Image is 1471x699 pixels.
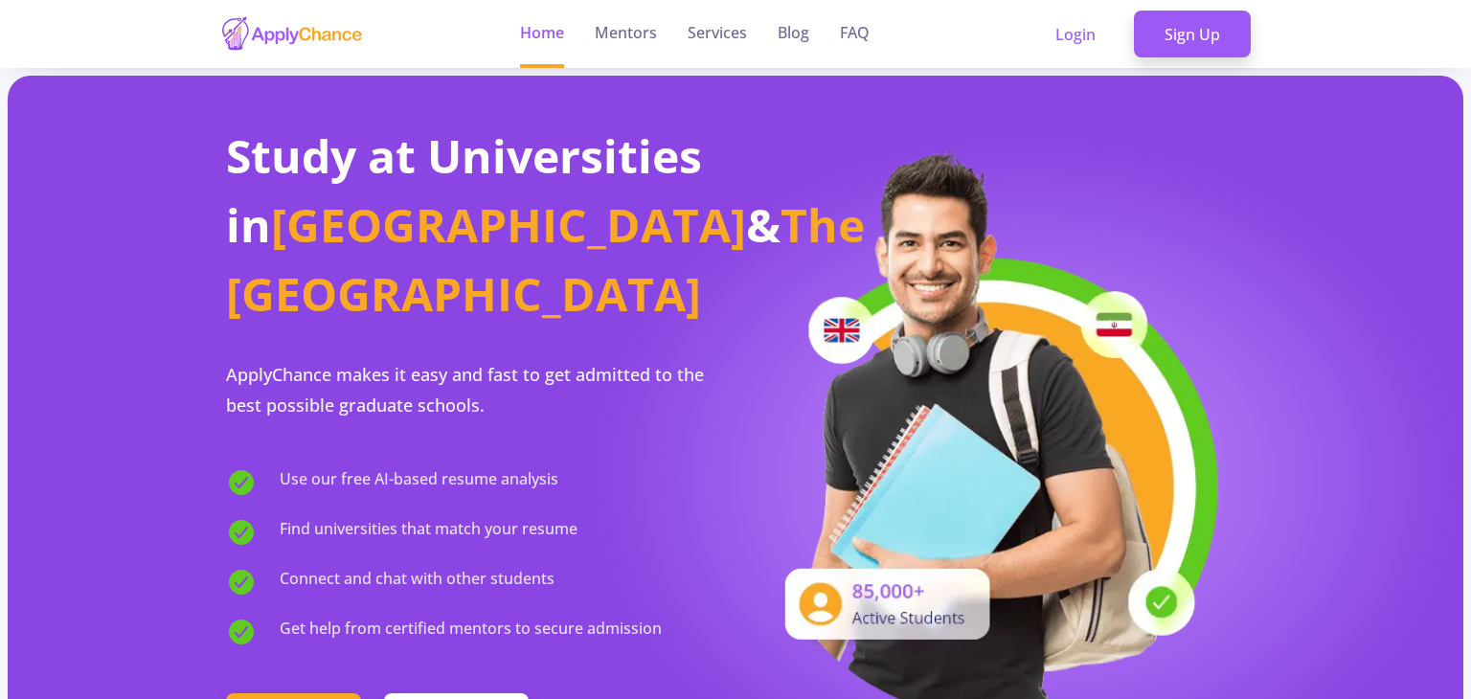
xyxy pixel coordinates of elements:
img: applychance logo [220,15,364,53]
span: Connect and chat with other students [280,567,554,598]
span: Find universities that match your resume [280,517,577,548]
a: Login [1025,11,1126,58]
span: [GEOGRAPHIC_DATA] [271,193,746,256]
span: & [746,193,781,256]
span: Study at Universities in [226,124,702,256]
span: ApplyChance makes it easy and fast to get admitted to the best possible graduate schools. [226,363,704,417]
a: Sign Up [1134,11,1251,58]
span: Use our free AI-based resume analysis [280,467,558,498]
span: Get help from certified mentors to secure admission [280,617,662,647]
